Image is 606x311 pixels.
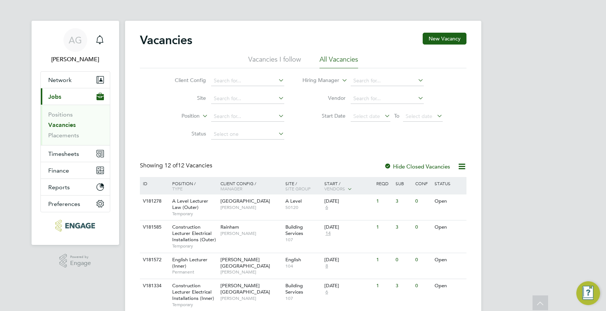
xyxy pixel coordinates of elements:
[167,177,219,195] div: Position /
[172,256,207,269] span: English Lecturer (Inner)
[394,253,413,267] div: 0
[220,186,242,191] span: Manager
[413,253,433,267] div: 0
[285,282,303,295] span: Building Services
[353,113,380,120] span: Select date
[141,194,167,208] div: V181278
[59,254,91,268] a: Powered byEngage
[324,186,345,191] span: Vendors
[211,94,284,104] input: Search for...
[284,177,322,195] div: Site /
[406,113,432,120] span: Select date
[285,237,321,243] span: 107
[324,289,329,295] span: 6
[41,72,110,88] button: Network
[322,177,374,196] div: Start /
[164,162,212,169] span: 12 Vacancies
[48,132,79,139] a: Placements
[41,105,110,145] div: Jobs
[141,253,167,267] div: V181572
[374,194,394,208] div: 1
[351,94,424,104] input: Search for...
[324,283,373,289] div: [DATE]
[48,184,70,191] span: Reports
[172,186,183,191] span: Type
[394,194,413,208] div: 3
[220,224,239,230] span: Rainham
[40,55,110,64] span: Ajay Gandhi
[70,254,91,260] span: Powered by
[220,269,282,275] span: [PERSON_NAME]
[164,162,178,169] span: 12 of
[248,55,301,68] li: Vacancies I follow
[303,112,345,119] label: Start Date
[141,220,167,234] div: V181585
[285,256,301,263] span: English
[220,256,270,269] span: [PERSON_NAME][GEOGRAPHIC_DATA]
[172,211,217,217] span: Temporary
[48,200,80,207] span: Preferences
[374,220,394,234] div: 1
[41,162,110,179] button: Finance
[433,194,465,208] div: Open
[220,204,282,210] span: [PERSON_NAME]
[163,130,206,137] label: Status
[219,177,284,195] div: Client Config /
[69,35,82,45] span: AG
[141,279,167,293] div: V181334
[48,121,76,128] a: Vacancies
[220,198,270,204] span: [GEOGRAPHIC_DATA]
[40,220,110,232] a: Go to home page
[285,198,302,204] span: A Level
[172,224,216,243] span: Construction Lecturer Electrical Installations (Outer)
[220,282,270,295] span: [PERSON_NAME][GEOGRAPHIC_DATA]
[374,253,394,267] div: 1
[394,279,413,293] div: 3
[297,77,339,84] label: Hiring Manager
[40,28,110,64] a: AG[PERSON_NAME]
[285,204,321,210] span: 50120
[141,177,167,190] div: ID
[392,111,402,121] span: To
[140,162,214,170] div: Showing
[324,230,332,237] span: 14
[140,33,192,48] h2: Vacancies
[220,230,282,236] span: [PERSON_NAME]
[285,186,311,191] span: Site Group
[320,55,358,68] li: All Vacancies
[423,33,466,45] button: New Vacancy
[41,88,110,105] button: Jobs
[413,279,433,293] div: 0
[324,257,373,263] div: [DATE]
[220,295,282,301] span: [PERSON_NAME]
[303,95,345,101] label: Vendor
[384,163,450,170] label: Hide Closed Vacancies
[413,194,433,208] div: 0
[172,243,217,249] span: Temporary
[413,177,433,190] div: Conf
[394,220,413,234] div: 3
[48,167,69,174] span: Finance
[576,281,600,305] button: Engage Resource Center
[433,279,465,293] div: Open
[394,177,413,190] div: Sub
[324,224,373,230] div: [DATE]
[351,76,424,86] input: Search for...
[433,253,465,267] div: Open
[163,95,206,101] label: Site
[32,21,119,245] nav: Main navigation
[48,111,73,118] a: Positions
[285,295,321,301] span: 107
[433,177,465,190] div: Status
[374,279,394,293] div: 1
[172,198,208,210] span: A Level Lecturer Law (Outer)
[324,263,329,269] span: 8
[285,224,303,236] span: Building Services
[157,112,200,120] label: Position
[324,204,329,211] span: 6
[41,145,110,162] button: Timesheets
[413,220,433,234] div: 0
[163,77,206,84] label: Client Config
[55,220,95,232] img: carbonrecruitment-logo-retina.png
[433,220,465,234] div: Open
